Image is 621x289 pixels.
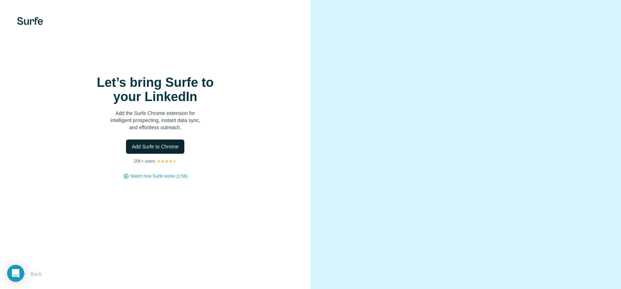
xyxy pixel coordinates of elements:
[17,17,43,25] img: Surfe's logo
[157,159,177,163] img: Rating Stars
[126,140,184,154] button: Add Surfe to Chrome
[84,110,226,131] p: Add the Surfe Chrome extension for intelligent prospecting, instant data sync, and effortless out...
[84,75,226,104] h1: Let’s bring Surfe to your LinkedIn
[7,265,24,282] div: Open Intercom Messenger
[133,158,155,164] p: 25K+ users
[17,268,47,280] button: Back
[132,143,179,150] span: Add Surfe to Chrome
[131,173,188,179] button: Watch how Surfe works (1:58)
